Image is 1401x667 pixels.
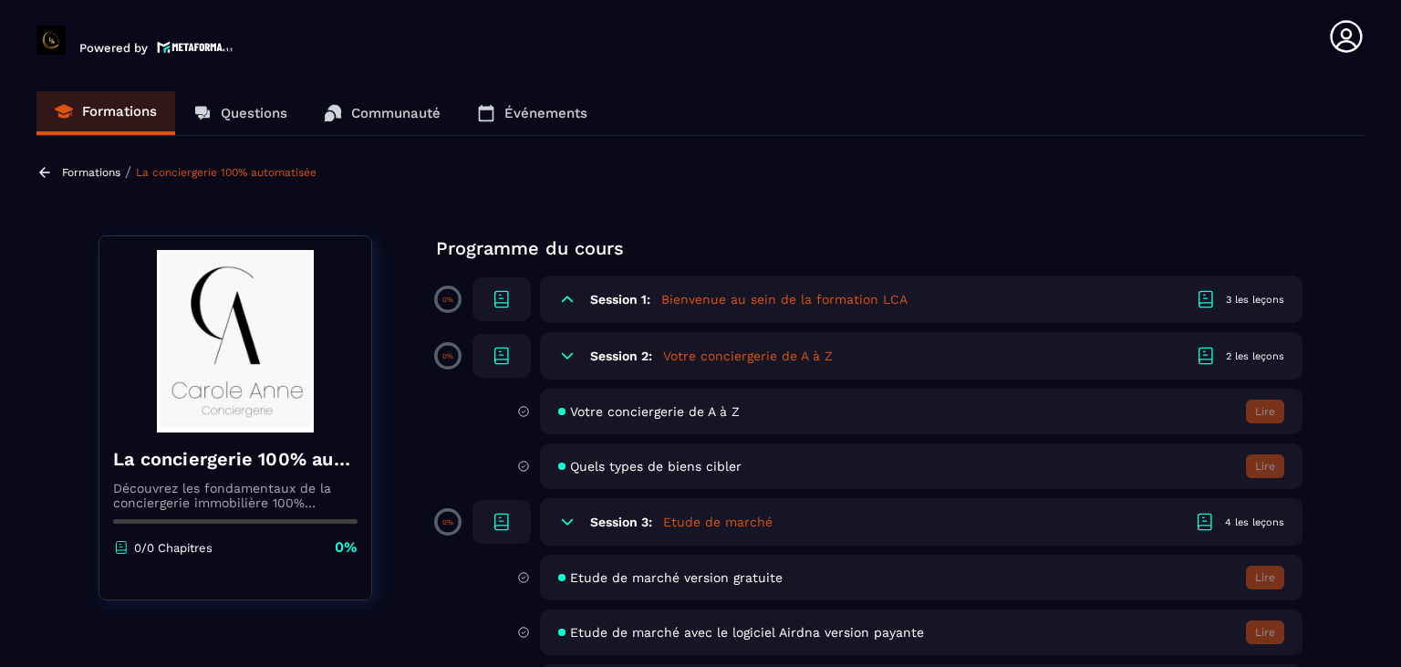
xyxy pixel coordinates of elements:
[436,235,1302,261] p: Programme du cours
[82,103,157,120] p: Formations
[136,166,317,179] a: La conciergerie 100% automatisée
[663,513,773,531] h5: Etude de marché
[134,541,213,555] p: 0/0 Chapitres
[504,105,587,121] p: Événements
[590,349,652,363] h6: Session 2:
[113,446,358,472] h4: La conciergerie 100% automatisée
[125,163,131,181] span: /
[1246,620,1284,644] button: Lire
[1246,454,1284,478] button: Lire
[36,26,66,55] img: logo-branding
[442,352,453,360] p: 0%
[306,91,459,135] a: Communauté
[221,105,287,121] p: Questions
[442,296,453,304] p: 0%
[590,515,652,529] h6: Session 3:
[590,292,650,307] h6: Session 1:
[442,518,453,526] p: 0%
[36,91,175,135] a: Formations
[79,41,148,55] p: Powered by
[661,290,908,308] h5: Bienvenue au sein de la formation LCA
[1225,516,1284,529] div: 4 les leçons
[335,537,358,558] p: 0%
[570,570,783,585] span: Etude de marché version gratuite
[1246,400,1284,423] button: Lire
[175,91,306,135] a: Questions
[157,39,233,55] img: logo
[1246,566,1284,589] button: Lire
[459,91,606,135] a: Événements
[351,105,441,121] p: Communauté
[570,459,742,474] span: Quels types de biens cibler
[113,250,358,433] img: banner
[570,625,924,640] span: Etude de marché avec le logiciel Airdna version payante
[663,347,833,365] h5: Votre conciergerie de A à Z
[62,166,120,179] a: Formations
[1226,293,1284,307] div: 3 les leçons
[113,481,358,510] p: Découvrez les fondamentaux de la conciergerie immobilière 100% automatisée. Cette formation est c...
[1226,349,1284,363] div: 2 les leçons
[570,404,740,419] span: Votre conciergerie de A à Z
